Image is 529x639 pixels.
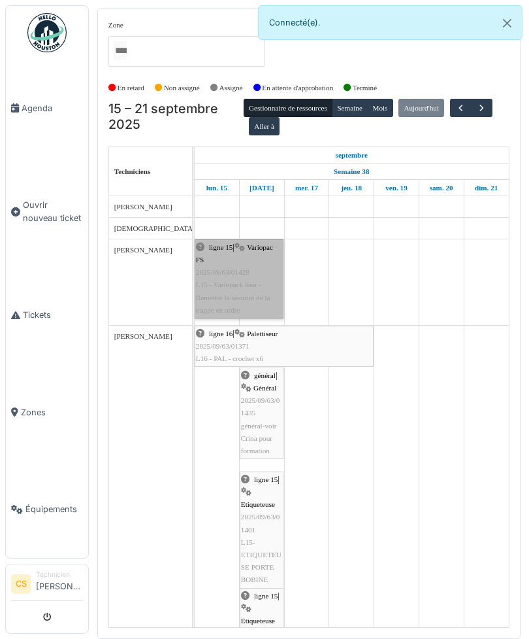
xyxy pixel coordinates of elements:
a: CS Technicien[PERSON_NAME] [11,570,83,601]
div: | [241,474,282,587]
input: Tous [114,41,127,60]
span: Ouvrir nouveau ticket [23,199,83,224]
a: 15 septembre 2025 [332,147,372,164]
span: général [254,371,276,379]
button: Aujourd'hui [398,99,444,117]
label: En retard [118,82,144,94]
span: ligne 16 [209,330,232,337]
label: Non assigné [164,82,200,94]
a: 15 septembre 2025 [203,180,231,196]
a: 17 septembre 2025 [292,180,321,196]
span: Zones [21,406,83,419]
span: ligne 15 [254,592,278,600]
span: Tickets [23,309,83,321]
div: | [196,328,372,366]
label: Terminé [353,82,377,94]
li: [PERSON_NAME] [36,570,83,598]
a: 20 septembre 2025 [426,180,457,196]
span: 2025/09/63/01371 [196,342,249,350]
div: Technicien [36,570,83,579]
h2: 15 – 21 septembre 2025 [108,101,244,132]
button: Gestionnaire de ressources [244,99,332,117]
span: L16 - PAL - crochet x6 [196,354,263,362]
button: Aller à [249,117,280,135]
a: 21 septembre 2025 [472,180,501,196]
div: Connecté(e). [258,5,522,40]
span: Etiqueteuse [241,500,275,508]
span: [DEMOGRAPHIC_DATA][PERSON_NAME] [114,224,253,232]
li: CS [11,574,31,594]
span: [PERSON_NAME] [114,203,172,211]
a: Zones [6,364,88,461]
label: Assigné [219,82,243,94]
a: 16 septembre 2025 [246,180,278,196]
a: Ouvrir nouveau ticket [6,157,88,267]
span: 2025/09/63/01435 [241,396,280,417]
button: Précédent [450,99,472,118]
span: [PERSON_NAME] [114,246,172,254]
button: Semaine [332,99,368,117]
a: Équipements [6,461,88,559]
label: Zone [108,20,123,31]
button: Mois [367,99,393,117]
span: Agenda [22,102,83,114]
span: [PERSON_NAME] [114,332,172,340]
span: Etiqueteuse [241,617,275,625]
span: L15-ETIQUETEUSE PORTE BOBINE [241,538,281,584]
a: Agenda [6,60,88,157]
span: Techniciens [114,167,151,175]
button: Close [492,6,522,41]
span: Palettiseur [247,330,278,337]
a: Semaine 38 [330,164,372,180]
span: général-voir Crina pour formation [241,422,277,455]
span: ligne 15 [254,475,278,483]
a: 18 septembre 2025 [338,180,365,196]
label: En attente d'approbation [262,82,333,94]
a: 19 septembre 2025 [382,180,411,196]
a: Tickets [6,266,88,364]
span: Général [253,384,276,392]
span: 2025/09/63/01401 [241,513,280,533]
div: | [241,370,282,457]
button: Suivant [471,99,492,118]
img: Badge_color-CXgf-gQk.svg [27,13,67,52]
span: Équipements [25,503,83,515]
